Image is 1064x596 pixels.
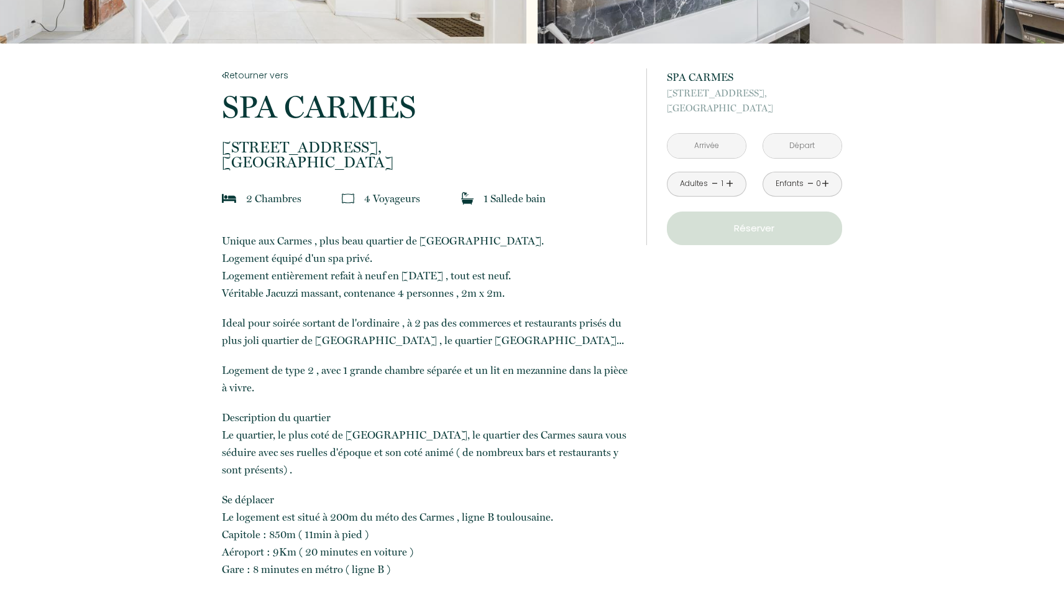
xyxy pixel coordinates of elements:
[667,212,842,245] button: Réserver
[667,86,842,101] span: [STREET_ADDRESS],
[712,174,718,193] a: -
[222,140,630,170] p: [GEOGRAPHIC_DATA]
[671,221,838,236] p: Réserver
[815,178,822,190] div: 0
[776,178,804,190] div: Enfants
[222,140,630,155] span: [STREET_ADDRESS],
[297,192,301,205] span: s
[680,178,708,190] div: Adultes
[222,361,630,396] p: Logement de type 2 , avec 1 grande chambre séparée et un lit en mezannine dans la pièce à vivre.
[222,491,630,578] p: Se déplacer Le logement est situé à 200m du méto des Carmes , ligne B toulousaine. Capitole : 850...
[807,174,814,193] a: -
[364,190,420,207] p: 4 Voyageur
[667,68,842,86] p: SPA CARMES
[222,91,630,123] p: SPA CARMES
[222,314,630,349] p: Ideal pour soirée sortant de l'ordinaire , à 2 pas des commerces et restaurants prisés du plus jo...
[416,192,420,205] span: s
[222,232,630,302] p: Unique aux Carmes , plus beau quartier de [GEOGRAPHIC_DATA]. Logement équipé d'un spa privé. Loge...
[822,174,829,193] a: +
[719,178,725,190] div: 1
[763,134,842,158] input: Départ
[246,190,301,207] p: 2 Chambre
[726,174,733,193] a: +
[342,192,354,205] img: guests
[667,134,746,158] input: Arrivée
[222,68,630,82] a: Retourner vers
[667,86,842,116] p: [GEOGRAPHIC_DATA]
[222,409,630,478] p: Description du quartier Le quartier, le plus coté de [GEOGRAPHIC_DATA], le quartier des Carmes sa...
[484,190,546,207] p: 1 Salle de bain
